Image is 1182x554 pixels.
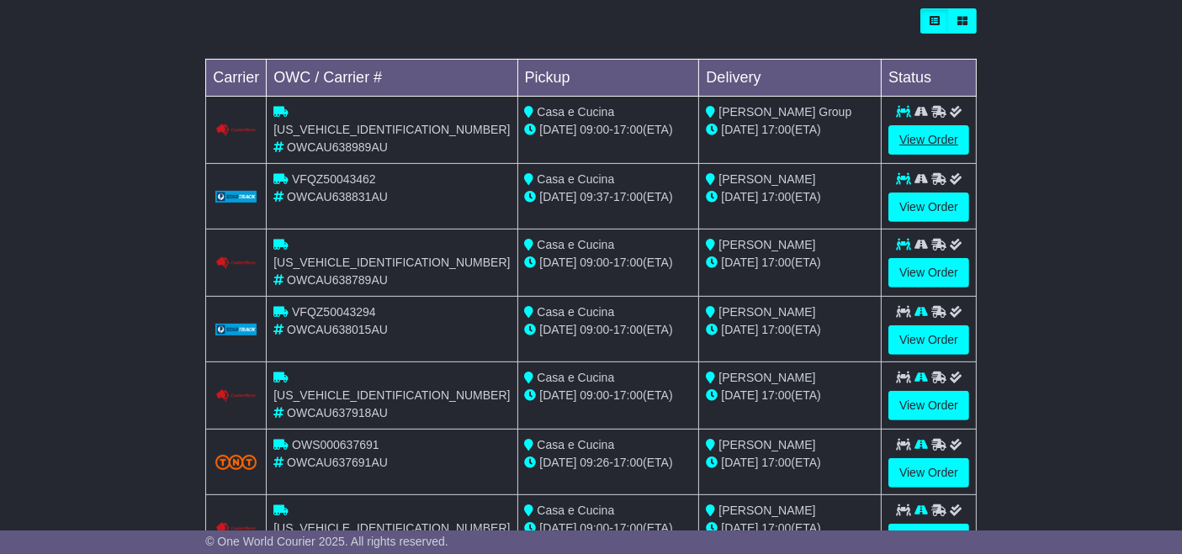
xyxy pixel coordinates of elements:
[721,323,758,336] span: [DATE]
[215,191,257,202] img: GetCarrierServiceLogo
[721,521,758,535] span: [DATE]
[215,389,257,403] img: Couriers_Please.png
[882,59,977,96] td: Status
[888,325,969,355] a: View Order
[706,121,874,139] div: (ETA)
[888,391,969,420] a: View Order
[718,371,815,384] span: [PERSON_NAME]
[580,256,609,269] span: 09:00
[718,438,815,451] span: [PERSON_NAME]
[537,371,614,384] span: Casa e Cucina
[706,454,874,472] div: (ETA)
[718,172,815,186] span: [PERSON_NAME]
[525,454,692,472] div: - (ETA)
[215,256,257,270] img: Couriers_Please.png
[539,456,576,469] span: [DATE]
[706,520,874,537] div: (ETA)
[721,256,758,269] span: [DATE]
[215,455,257,470] img: TNT_Domestic.png
[761,388,791,402] span: 17:00
[287,190,388,203] span: OWCAU638831AU
[718,504,815,517] span: [PERSON_NAME]
[537,172,614,186] span: Casa e Cucina
[699,59,882,96] td: Delivery
[292,305,376,319] span: VFQZ50043294
[761,190,791,203] span: 17:00
[287,273,388,287] span: OWCAU638789AU
[706,254,874,272] div: (ETA)
[273,388,510,402] span: [US_VEHICLE_IDENTIFICATION_NUMBER]
[613,521,643,535] span: 17:00
[718,238,815,251] span: [PERSON_NAME]
[613,388,643,402] span: 17:00
[267,59,517,96] td: OWC / Carrier #
[888,193,969,222] a: View Order
[706,387,874,404] div: (ETA)
[580,323,609,336] span: 09:00
[539,123,576,136] span: [DATE]
[706,321,874,339] div: (ETA)
[721,388,758,402] span: [DATE]
[539,388,576,402] span: [DATE]
[525,121,692,139] div: - (ETA)
[525,321,692,339] div: - (ETA)
[761,323,791,336] span: 17:00
[292,172,376,186] span: VFQZ50043462
[273,123,510,136] span: [US_VEHICLE_IDENTIFICATION_NUMBER]
[761,456,791,469] span: 17:00
[580,456,609,469] span: 09:26
[525,387,692,404] div: - (ETA)
[287,323,388,336] span: OWCAU638015AU
[537,305,614,319] span: Casa e Cucina
[206,59,267,96] td: Carrier
[613,456,643,469] span: 17:00
[287,406,388,419] span: OWCAU637918AU
[613,123,643,136] span: 17:00
[888,524,969,553] a: View Order
[761,521,791,535] span: 17:00
[718,105,851,119] span: [PERSON_NAME] Group
[292,438,379,451] span: OWS000637691
[287,140,388,154] span: OWCAU638989AU
[706,188,874,206] div: (ETA)
[761,256,791,269] span: 17:00
[888,125,969,155] a: View Order
[580,388,609,402] span: 09:00
[888,458,969,488] a: View Order
[287,456,388,469] span: OWCAU637691AU
[215,324,257,335] img: GetCarrierServiceLogo
[215,522,257,536] img: Couriers_Please.png
[539,323,576,336] span: [DATE]
[888,258,969,288] a: View Order
[580,190,609,203] span: 09:37
[580,521,609,535] span: 09:00
[721,123,758,136] span: [DATE]
[525,188,692,206] div: - (ETA)
[537,238,614,251] span: Casa e Cucina
[525,254,692,272] div: - (ETA)
[537,105,614,119] span: Casa e Cucina
[613,190,643,203] span: 17:00
[721,190,758,203] span: [DATE]
[537,504,614,517] span: Casa e Cucina
[517,59,699,96] td: Pickup
[525,520,692,537] div: - (ETA)
[613,323,643,336] span: 17:00
[273,521,510,535] span: [US_VEHICLE_IDENTIFICATION_NUMBER]
[539,521,576,535] span: [DATE]
[539,190,576,203] span: [DATE]
[761,123,791,136] span: 17:00
[539,256,576,269] span: [DATE]
[215,124,257,137] img: Couriers_Please.png
[205,535,448,548] span: © One World Courier 2025. All rights reserved.
[721,456,758,469] span: [DATE]
[613,256,643,269] span: 17:00
[580,123,609,136] span: 09:00
[537,438,614,451] span: Casa e Cucina
[273,256,510,269] span: [US_VEHICLE_IDENTIFICATION_NUMBER]
[718,305,815,319] span: [PERSON_NAME]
